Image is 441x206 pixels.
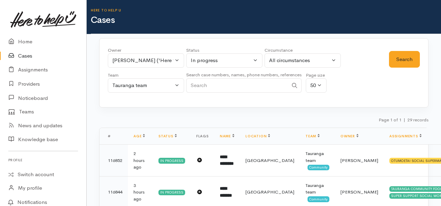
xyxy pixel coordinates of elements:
h6: Here to help u [91,8,441,12]
h1: Cases [91,15,441,25]
td: 2 hours ago [128,145,153,177]
button: Rachel Proctor ('Here to help u') [108,53,184,68]
div: All circumstances [269,57,330,65]
a: Team [305,134,320,138]
div: [PERSON_NAME] ('Here to help u') [112,57,173,65]
div: Tauranga team [112,81,173,89]
div: Status [186,47,262,54]
span: | [404,117,405,123]
div: In progress [158,190,185,195]
button: All circumstances [265,53,341,68]
a: Status [158,134,177,138]
div: Tauranga team [305,182,329,196]
a: Age [133,134,145,138]
div: 50 [310,81,316,89]
button: In progress [186,53,262,68]
span: [PERSON_NAME] [340,157,378,163]
div: Team [108,72,184,79]
button: Tauranga team [108,78,184,93]
button: 50 [306,78,327,93]
a: Assignments [389,134,422,138]
input: Search [186,78,288,93]
span: Community [308,196,329,202]
h6: Profile [8,155,78,165]
div: In progress [191,57,252,65]
a: Owner [340,134,358,138]
th: # [100,128,128,145]
span: [GEOGRAPHIC_DATA] [245,189,294,195]
span: Community [308,165,329,170]
div: Page size [306,72,327,79]
small: Page 1 of 1 29 records [379,117,429,123]
button: Search [389,51,420,68]
a: Location [245,134,270,138]
small: Search case numbers, names, phone numbers, references [186,72,302,78]
div: In progress [158,158,185,163]
div: Tauranga team [305,150,329,164]
div: Owner [108,47,184,54]
td: 116852 [100,145,128,177]
a: Name [220,134,234,138]
th: Flags [191,128,214,145]
span: [PERSON_NAME] [340,189,378,195]
div: Circumstance [265,47,341,54]
span: [GEOGRAPHIC_DATA] [245,157,294,163]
